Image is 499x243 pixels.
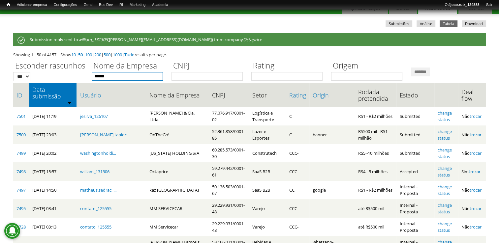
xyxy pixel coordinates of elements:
[126,2,149,8] a: Marketing
[209,162,249,181] td: 59.279.442/0001-61
[16,224,26,230] a: 6728
[309,125,355,144] td: banner
[50,2,80,8] a: Configurações
[209,144,249,162] td: 60.285.573/0001-30
[209,83,249,107] th: CNPJ
[249,218,286,236] td: Varejo
[355,162,396,181] td: R$4 - 5 milhões
[29,125,77,144] td: [DATE] 23:03
[286,162,309,181] td: CCC
[80,224,111,230] a: contato_125555
[16,169,26,175] a: 7498
[458,218,486,236] td: Não
[209,107,249,125] td: 77.076.917/0001-02
[458,107,486,125] td: Não
[71,52,76,58] a: 10
[249,181,286,199] td: SaaS B2B
[80,187,116,193] a: matheus.sedrac_...
[243,37,262,42] em: Octaprice
[67,100,72,105] img: ordem crescente
[16,205,26,211] a: 7495
[470,132,482,138] a: trocar
[7,2,10,7] span: Início
[249,199,286,218] td: Varejo
[355,218,396,236] td: até R$500 mil
[355,181,396,199] td: R$1 - R$2 milhões
[458,125,486,144] td: Não
[80,113,108,119] a: jesilva_126107
[355,107,396,125] td: R$1 - R$2 milhões
[78,37,108,42] em: william_131306
[438,221,452,233] a: change status
[396,162,434,181] td: Accepted
[80,205,111,211] a: contato_125555
[355,199,396,218] td: até R$500 mil
[104,52,110,58] a: 500
[438,110,452,122] a: change status
[458,181,486,199] td: Não
[116,2,126,8] a: RI
[440,20,457,27] a: Tabela
[80,132,129,138] a: [PERSON_NAME].tapioc...
[249,162,286,181] td: SaaS B2B
[149,2,172,8] a: Academia
[396,199,434,218] td: Internal - Proposta
[458,83,486,107] th: Deal flow
[16,113,26,119] a: 7501
[286,199,309,218] td: CCC-
[146,162,209,181] td: Octaprice
[92,60,167,72] label: Nome da Empresa
[146,181,209,199] td: kaz [GEOGRAPHIC_DATA]
[29,162,77,181] td: [DATE] 15:57
[16,187,26,193] a: 7497
[438,147,452,159] a: change status
[438,202,452,215] a: change status
[16,132,26,138] a: 7500
[13,33,486,46] div: Submission reply sent to ([PERSON_NAME][EMAIL_ADDRESS][DOMAIN_NAME]) from company
[286,125,309,144] td: C
[146,125,209,144] td: OnTheGo!
[469,169,481,175] a: trocar
[355,83,396,107] th: Rodada pretendida
[286,144,309,162] td: CCC-
[80,169,109,175] a: william_131306
[396,144,434,162] td: Submitted
[209,218,249,236] td: 29.229.931/0001-48
[458,144,486,162] td: Não
[458,199,486,218] td: Não
[470,224,482,230] a: trocar
[146,83,209,107] th: Nome da Empresa
[13,60,87,72] label: Esconder rascunhos
[78,52,83,58] a: 50
[470,205,482,211] a: trocar
[470,150,482,156] a: trocar
[396,125,434,144] td: Submitted
[462,20,486,27] a: Download
[417,20,435,27] a: Análise
[438,165,452,178] a: change status
[209,181,249,199] td: 50.136.503/0001-67
[85,52,92,58] a: 100
[451,3,480,7] strong: joao.ruiz_124888
[331,60,407,72] label: Origem
[209,199,249,218] td: 29.229.931/0001-48
[470,187,482,193] a: trocar
[146,199,209,218] td: MM SERVICECAR
[470,113,482,119] a: trocar
[249,107,286,125] td: Logística e Transporte
[29,199,77,218] td: [DATE] 03:41
[80,92,143,98] a: Usuário
[313,92,351,98] a: Origin
[249,125,286,144] td: Lazer e Esportes
[286,181,309,199] td: CC
[14,2,50,8] a: Adicionar empresa
[29,107,77,125] td: [DATE] 11:19
[146,144,209,162] td: [US_STATE] HOLDING S/A
[309,181,355,199] td: google
[483,2,496,8] a: Sair
[386,20,412,27] a: Submissões
[80,150,116,156] a: washingtonholdi...
[29,144,77,162] td: [DATE] 20:02
[438,184,452,196] a: change status
[209,125,249,144] td: 52.361.858/0001-85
